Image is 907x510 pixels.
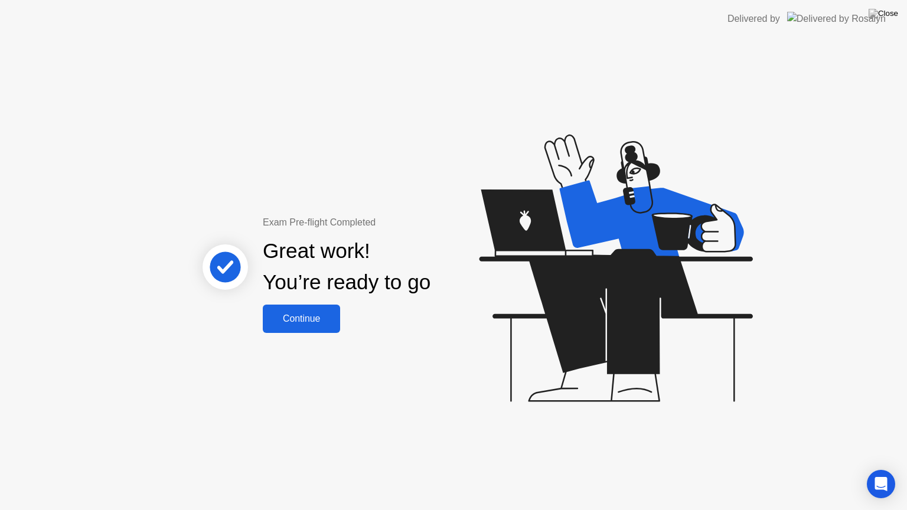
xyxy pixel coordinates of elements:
[727,12,780,26] div: Delivered by
[266,313,337,324] div: Continue
[869,9,898,18] img: Close
[263,305,340,333] button: Continue
[263,236,430,298] div: Great work! You’re ready to go
[263,215,507,230] div: Exam Pre-flight Completed
[787,12,886,25] img: Delivered by Rosalyn
[867,470,895,498] div: Open Intercom Messenger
